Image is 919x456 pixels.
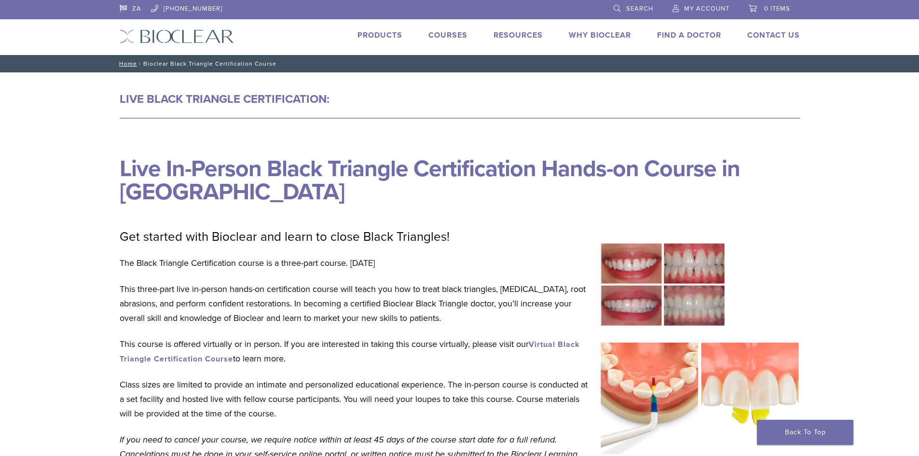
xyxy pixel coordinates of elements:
img: Bioclear [120,29,234,43]
a: Why Bioclear [569,30,631,40]
span: Search [626,5,653,13]
a: Courses [428,30,467,40]
span: 0 items [764,5,790,13]
p: This three-part live in-person hands-on certification course will teach you how to treat black tr... [120,282,588,325]
a: Find A Doctor [657,30,721,40]
p: Class sizes are limited to provide an intimate and personalized educational experience. The in-pe... [120,377,588,421]
a: Back To Top [757,420,853,445]
span: My Account [684,5,729,13]
a: Home [116,60,137,67]
a: Contact Us [747,30,800,40]
span: / [137,61,143,66]
a: Resources [494,30,543,40]
nav: Bioclear Black Triangle Certification Course [112,55,807,72]
h1: Live In-Person Black Triangle Certification Hands-on Course in [GEOGRAPHIC_DATA] [120,134,800,204]
a: Products [357,30,402,40]
p: Get started with Bioclear and learn to close Black Triangles! [120,230,588,244]
p: The Black Triangle Certification course is a three-part course. [DATE] [120,256,588,270]
strong: LIVE BLACK TRIANGLE CERTIFICATION: [120,92,329,106]
p: This course is offered virtually or in person. If you are interested in taking this course virtua... [120,337,588,366]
